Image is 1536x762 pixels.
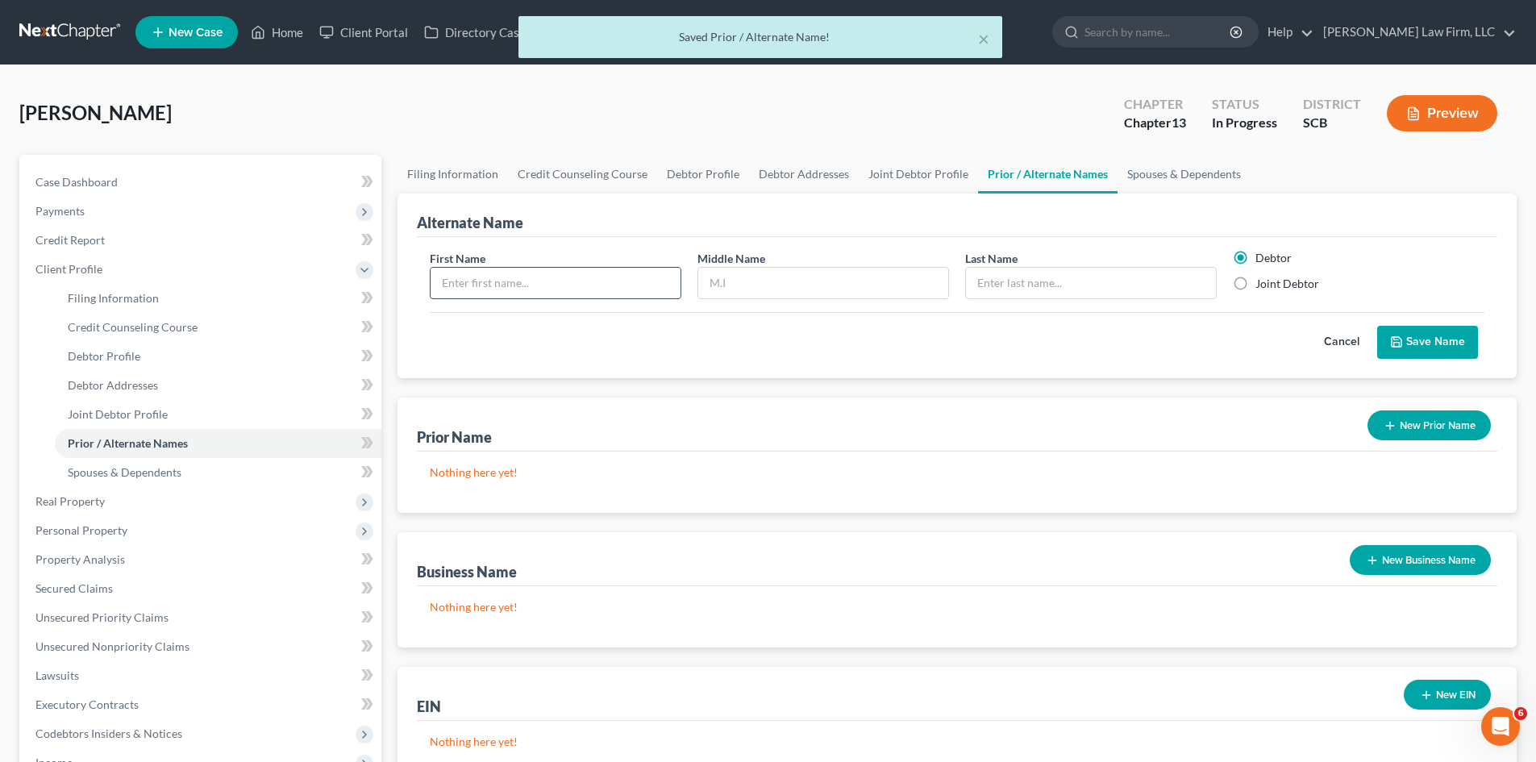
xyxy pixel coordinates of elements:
[19,101,172,124] span: [PERSON_NAME]
[68,378,158,392] span: Debtor Addresses
[35,581,113,595] span: Secured Claims
[1481,707,1520,746] iframe: Intercom live chat
[1404,680,1491,710] button: New EIN
[256,543,281,555] span: Help
[55,342,381,371] a: Debtor Profile
[277,26,306,55] div: Close
[978,155,1118,194] a: Prior / Alternate Names
[35,523,127,537] span: Personal Property
[16,189,306,274] div: Recent messageProfile image for JamesNo problem![PERSON_NAME]•[DATE]
[68,291,159,305] span: Filing Information
[35,204,85,218] span: Payments
[23,226,381,255] a: Credit Report
[1212,95,1277,114] div: Status
[16,282,306,344] div: Send us a messageWe typically reply in a few hours
[23,398,299,444] div: Statement of Financial Affairs - Payments Made in the Last 90 days
[35,233,105,247] span: Credit Report
[1387,95,1497,131] button: Preview
[23,444,299,474] div: Attorney's Disclosure of Compensation
[965,252,1018,265] span: Last Name
[1367,410,1491,440] button: New Prior Name
[1514,707,1527,720] span: 6
[55,429,381,458] a: Prior / Alternate Names
[657,155,749,194] a: Debtor Profile
[203,26,235,58] img: Profile image for James
[17,214,306,273] div: Profile image for JamesNo problem![PERSON_NAME]•[DATE]
[32,35,140,52] img: logo
[859,155,978,194] a: Joint Debtor Profile
[23,603,381,632] a: Unsecured Priority Claims
[23,632,381,661] a: Unsecured Nonpriority Claims
[1255,276,1319,292] label: Joint Debtor
[35,494,105,508] span: Real Property
[430,250,485,267] label: First Name
[33,313,269,330] div: We typically reply in a few hours
[966,268,1216,298] input: Enter last name...
[398,155,508,194] a: Filing Information
[173,26,205,58] img: Profile image for Emma
[1303,114,1361,132] div: SCB
[978,29,989,48] button: ×
[33,367,131,384] span: Search for help
[32,115,290,142] p: Hi there!
[33,404,270,438] div: Statement of Financial Affairs - Payments Made in the Last 90 days
[35,727,182,740] span: Codebtors Insiders & Notices
[1172,115,1186,130] span: 13
[1377,326,1478,360] button: Save Name
[35,668,79,682] span: Lawsuits
[430,734,1484,750] p: Nothing here yet!
[55,284,381,313] a: Filing Information
[1255,250,1292,266] label: Debtor
[68,465,181,479] span: Spouses & Dependents
[107,503,214,568] button: Messages
[1303,95,1361,114] div: District
[23,168,381,197] a: Case Dashboard
[531,29,989,45] div: Saved Prior / Alternate Name!
[35,610,169,624] span: Unsecured Priority Claims
[33,203,289,220] div: Recent message
[1350,545,1491,575] button: New Business Name
[35,697,139,711] span: Executory Contracts
[32,142,290,169] p: How can we help?
[72,244,165,260] div: [PERSON_NAME]
[33,451,270,468] div: Attorney's Disclosure of Compensation
[23,661,381,690] a: Lawsuits
[35,543,72,555] span: Home
[68,436,188,450] span: Prior / Alternate Names
[68,407,168,421] span: Joint Debtor Profile
[23,545,381,574] a: Property Analysis
[23,574,381,603] a: Secured Claims
[23,359,299,391] button: Search for help
[33,296,269,313] div: Send us a message
[72,228,151,241] span: No problem!
[23,690,381,719] a: Executory Contracts
[169,244,214,260] div: • [DATE]
[68,349,140,363] span: Debtor Profile
[33,481,270,498] div: Adding Income
[1306,327,1377,359] button: Cancel
[234,26,266,58] img: Profile image for Lindsey
[55,458,381,487] a: Spouses & Dependents
[1118,155,1251,194] a: Spouses & Dependents
[68,320,198,334] span: Credit Counseling Course
[508,155,657,194] a: Credit Counseling Course
[215,503,323,568] button: Help
[35,552,125,566] span: Property Analysis
[134,543,189,555] span: Messages
[23,474,299,504] div: Adding Income
[35,639,189,653] span: Unsecured Nonpriority Claims
[1124,95,1186,114] div: Chapter
[35,262,102,276] span: Client Profile
[1212,114,1277,132] div: In Progress
[417,427,492,447] div: Prior Name
[430,599,1484,615] p: Nothing here yet!
[417,213,523,232] div: Alternate Name
[697,250,765,267] label: Middle Name
[55,371,381,400] a: Debtor Addresses
[431,268,681,298] input: Enter first name...
[55,400,381,429] a: Joint Debtor Profile
[417,697,441,716] div: EIN
[33,227,65,260] img: Profile image for James
[698,268,948,298] input: M.I
[430,464,1484,481] p: Nothing here yet!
